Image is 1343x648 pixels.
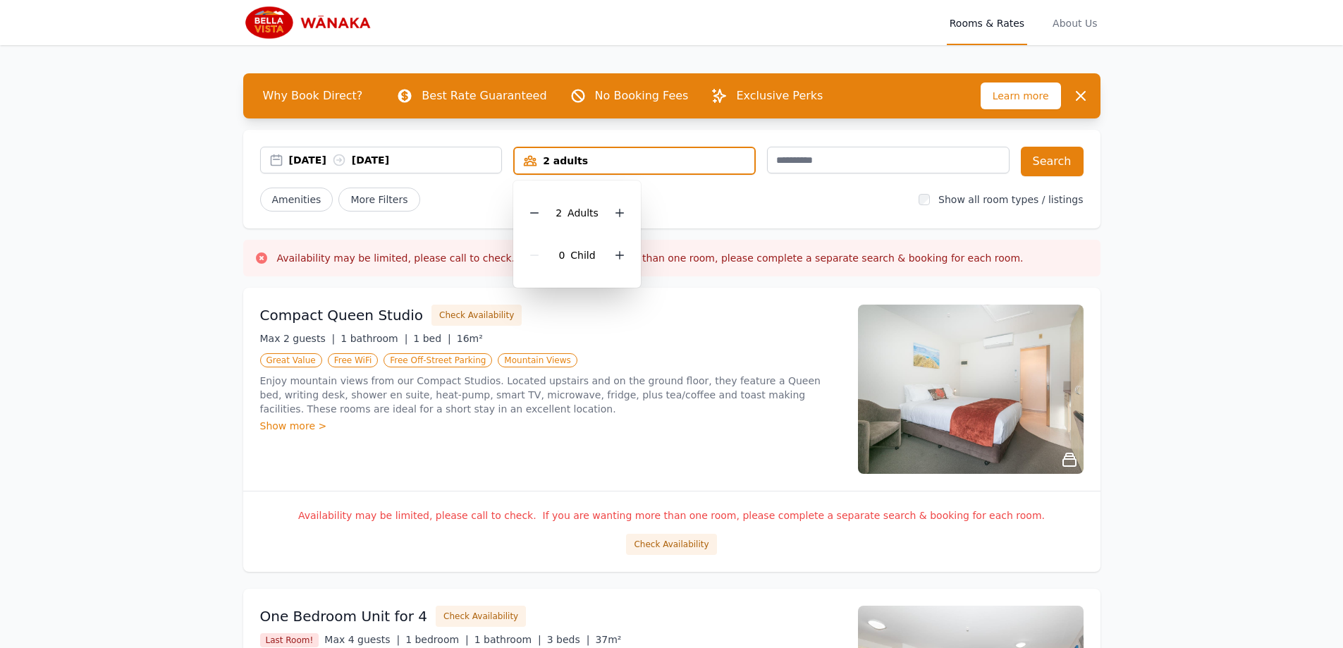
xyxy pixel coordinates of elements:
[260,188,333,212] button: Amenities
[436,606,526,627] button: Check Availability
[938,194,1083,205] label: Show all room types / listings
[981,82,1061,109] span: Learn more
[457,333,483,344] span: 16m²
[260,374,841,416] p: Enjoy mountain views from our Compact Studios. Located upstairs and on the ground floor, they fea...
[515,154,754,168] div: 2 adults
[252,82,374,110] span: Why Book Direct?
[260,633,319,647] span: Last Room!
[570,250,595,261] span: Child
[498,353,577,367] span: Mountain Views
[260,606,428,626] h3: One Bedroom Unit for 4
[277,251,1024,265] h3: Availability may be limited, please call to check. If you are wanting more than one room, please ...
[568,207,599,219] span: Adult s
[384,353,492,367] span: Free Off-Street Parking
[260,305,424,325] h3: Compact Queen Studio
[260,333,336,344] span: Max 2 guests |
[338,188,419,212] span: More Filters
[405,634,469,645] span: 1 bedroom |
[736,87,823,104] p: Exclusive Perks
[474,634,541,645] span: 1 bathroom |
[547,634,590,645] span: 3 beds |
[422,87,546,104] p: Best Rate Guaranteed
[260,508,1084,522] p: Availability may be limited, please call to check. If you are wanting more than one room, please ...
[328,353,379,367] span: Free WiFi
[289,153,502,167] div: [DATE] [DATE]
[260,353,322,367] span: Great Value
[341,333,407,344] span: 1 bathroom |
[1021,147,1084,176] button: Search
[556,207,562,219] span: 2
[558,250,565,261] span: 0
[431,305,522,326] button: Check Availability
[595,634,621,645] span: 37m²
[413,333,450,344] span: 1 bed |
[243,6,379,39] img: Bella Vista Wanaka
[324,634,400,645] span: Max 4 guests |
[260,419,841,433] div: Show more >
[595,87,689,104] p: No Booking Fees
[626,534,716,555] button: Check Availability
